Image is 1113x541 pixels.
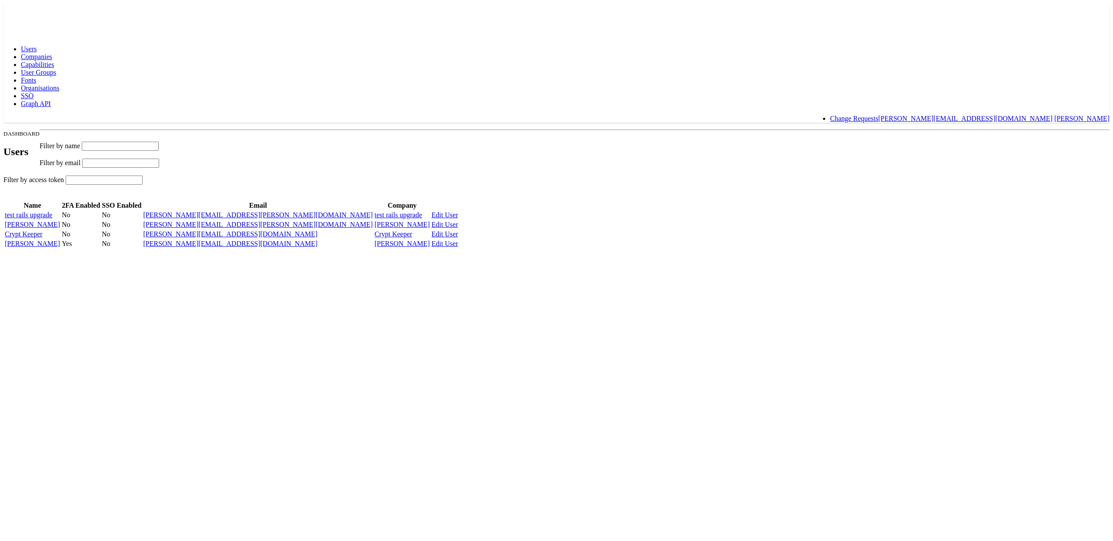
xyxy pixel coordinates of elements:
[143,201,373,210] th: Email
[432,211,458,219] a: Edit User
[830,115,878,122] a: Change Requests
[21,45,37,53] a: Users
[102,240,110,247] span: No
[3,176,64,183] span: Filter by access token
[61,201,100,210] th: 2FA Enabled
[5,221,60,228] a: [PERSON_NAME]
[21,100,51,107] a: Graph API
[5,211,52,219] a: test rails upgrade
[143,230,317,238] a: [PERSON_NAME][EMAIL_ADDRESS][DOMAIN_NAME]
[374,221,430,228] a: [PERSON_NAME]
[5,240,60,247] a: [PERSON_NAME]
[21,76,37,84] a: Fonts
[5,230,43,238] a: Crypt Keeper
[1054,115,1110,122] a: [PERSON_NAME]
[3,146,40,158] h2: Users
[143,221,373,228] a: [PERSON_NAME][EMAIL_ADDRESS][PERSON_NAME][DOMAIN_NAME]
[62,230,70,238] span: No
[21,69,56,76] a: User Groups
[374,211,422,219] a: test rails upgrade
[21,92,33,100] a: SSO
[4,201,60,210] th: Name
[62,221,70,228] span: No
[40,142,80,149] span: Filter by name
[878,115,1053,122] a: [PERSON_NAME][EMAIL_ADDRESS][DOMAIN_NAME]
[101,201,142,210] th: SSO Enabled
[432,221,458,228] a: Edit User
[21,61,54,68] a: Capabilities
[143,240,317,247] a: [PERSON_NAME][EMAIL_ADDRESS][DOMAIN_NAME]
[62,211,70,219] span: No
[432,230,458,238] a: Edit User
[21,84,60,92] a: Organisations
[374,201,430,210] th: Company
[102,230,110,238] span: No
[62,240,72,247] span: Yes
[40,159,80,166] span: Filter by email
[102,221,110,228] span: No
[143,211,373,219] a: [PERSON_NAME][EMAIL_ADDRESS][PERSON_NAME][DOMAIN_NAME]
[102,211,110,219] span: No
[374,240,430,247] a: [PERSON_NAME]
[374,230,412,238] a: Crypt Keeper
[21,53,52,60] a: Companies
[432,240,458,247] a: Edit User
[3,130,40,137] small: DASHBOARD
